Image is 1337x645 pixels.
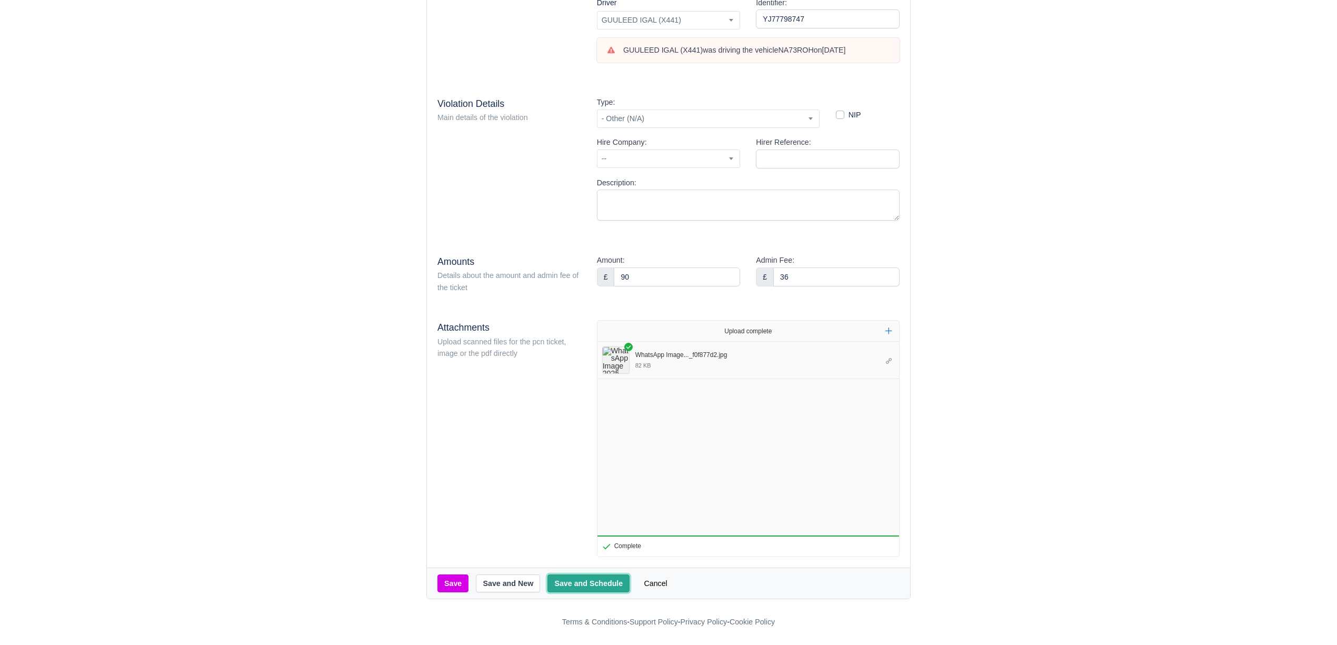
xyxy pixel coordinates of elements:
[437,270,581,294] div: Details about the amount and admin fee of the ticket
[437,112,581,124] div: Main details of the violation
[778,46,813,54] strong: NA73ROH
[730,618,775,626] a: Cookie Policy
[597,96,615,108] label: Type:
[437,256,581,267] h5: Amounts
[623,46,703,54] strong: GUULEED IGAL (X441)
[597,112,820,125] span: - Other (N/A)
[756,254,794,266] label: Admin Fee:
[756,136,811,148] label: Hirer Reference:
[437,336,581,360] div: Upload scanned files for the pcn ticket, image or the pdf directly
[437,98,581,110] h5: Violation Details
[368,616,969,628] div: - - -
[437,322,581,333] h5: Attachments
[822,46,846,54] strong: [DATE]
[756,9,900,28] input: GHB 1243 GB
[597,267,615,286] div: £
[635,351,879,360] div: WhatsApp Image 2025-09-10 at 10.36.45_f0f877d2.jpg
[597,11,741,29] span: GUULEED IGAL (X441)
[597,136,647,148] label: Hire Company:
[849,109,861,121] label: NIP
[614,267,740,286] input: 0.00
[476,574,540,592] button: Save and New
[623,45,889,56] div: was driving the vehicle on
[603,347,629,373] a: WhatsApp Image 2025-09-10 at 10.36.45_f0f877d2.jpg
[597,14,740,27] span: GUULEED IGAL (X441)
[597,535,643,557] div: Complete
[597,320,900,557] div: File Uploader
[681,618,727,626] a: Privacy Policy
[437,574,468,592] button: Save
[637,574,674,592] a: Cancel
[630,618,678,626] a: Support Policy
[597,110,820,128] span: - Other (N/A)
[562,618,627,626] a: Terms & Conditions
[1284,594,1337,645] iframe: Chat Widget
[597,150,740,168] span: --
[597,177,636,189] label: Description:
[603,542,641,551] div: Complete
[547,574,630,592] button: Save and Schedule
[635,362,651,369] div: 82 KB
[881,323,896,339] button: Add more files
[597,254,625,266] label: Amount:
[703,321,793,342] div: Upload complete
[756,267,774,286] div: £
[597,152,740,165] span: --
[883,354,895,366] button: Copy link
